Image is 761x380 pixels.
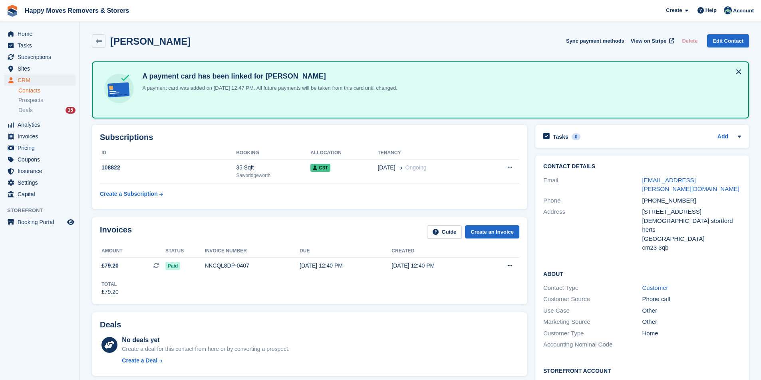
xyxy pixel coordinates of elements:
[4,142,76,154] a: menu
[300,262,391,270] div: [DATE] 12:40 PM
[707,34,749,47] a: Edit Contact
[378,163,395,172] span: [DATE]
[165,262,180,270] span: Paid
[66,217,76,227] a: Preview store
[543,329,642,338] div: Customer Type
[543,270,741,278] h2: About
[6,5,18,17] img: stora-icon-8386f47178a22dfd0bd8f6a31ec36ba5ce8667c1dd55bd0f319d3a0aa187defe.svg
[4,40,76,51] a: menu
[122,345,289,353] div: Create a deal for this contact from here or by converting a prospect.
[465,225,519,238] a: Create an Invoice
[101,281,119,288] div: Total
[310,147,378,159] th: Allocation
[100,187,163,201] a: Create a Subscription
[391,245,483,258] th: Created
[642,329,741,338] div: Home
[543,317,642,327] div: Marketing Source
[18,96,43,104] span: Prospects
[717,132,728,142] a: Add
[566,34,624,47] button: Sync payment methods
[427,225,462,238] a: Guide
[100,245,165,258] th: Amount
[18,106,76,114] a: Deals 15
[4,51,76,63] a: menu
[100,190,158,198] div: Create a Subscription
[405,164,427,171] span: Ongoing
[642,317,741,327] div: Other
[642,196,741,205] div: [PHONE_NUMBER]
[642,284,668,291] a: Customer
[22,4,132,17] a: Happy Moves Removers & Storers
[733,7,754,15] span: Account
[100,147,236,159] th: ID
[666,6,682,14] span: Create
[543,196,642,205] div: Phone
[543,340,642,349] div: Accounting Nominal Code
[236,163,310,172] div: 35 Sqft
[110,36,191,47] h2: [PERSON_NAME]
[391,262,483,270] div: [DATE] 12:40 PM
[18,75,66,86] span: CRM
[18,28,66,39] span: Home
[642,234,741,244] div: [GEOGRAPHIC_DATA]
[705,6,717,14] span: Help
[642,225,741,234] div: herts
[122,356,157,365] div: Create a Deal
[139,72,397,81] h4: A payment card has been linked for [PERSON_NAME]
[4,189,76,200] a: menu
[724,6,732,14] img: Admin
[165,245,205,258] th: Status
[631,37,666,45] span: View on Stripe
[628,34,676,47] a: View on Stripe
[18,154,66,165] span: Coupons
[4,119,76,130] a: menu
[4,75,76,86] a: menu
[4,217,76,228] a: menu
[18,87,76,95] a: Contacts
[101,262,119,270] span: £79.20
[122,335,289,345] div: No deals yet
[100,225,132,238] h2: Invoices
[553,133,568,140] h2: Tasks
[18,51,66,63] span: Subscriptions
[7,207,79,215] span: Storefront
[310,164,330,172] span: C3T
[4,177,76,188] a: menu
[543,207,642,252] div: Address
[378,147,483,159] th: Tenancy
[18,189,66,200] span: Capital
[543,163,741,170] h2: Contact Details
[572,133,581,140] div: 0
[642,295,741,304] div: Phone call
[18,106,33,114] span: Deals
[642,217,741,226] div: [DEMOGRAPHIC_DATA] stortford
[300,245,391,258] th: Due
[101,288,119,296] div: £79.20
[543,295,642,304] div: Customer Source
[642,306,741,315] div: Other
[4,28,76,39] a: menu
[18,40,66,51] span: Tasks
[642,207,741,217] div: [STREET_ADDRESS]
[4,154,76,165] a: menu
[18,142,66,154] span: Pricing
[4,165,76,177] a: menu
[642,243,741,252] div: cm23 3qb
[4,63,76,74] a: menu
[18,63,66,74] span: Sites
[4,131,76,142] a: menu
[18,177,66,188] span: Settings
[543,284,642,293] div: Contact Type
[679,34,701,47] button: Delete
[543,366,741,374] h2: Storefront Account
[18,96,76,104] a: Prospects
[543,176,642,194] div: Email
[18,119,66,130] span: Analytics
[18,165,66,177] span: Insurance
[18,131,66,142] span: Invoices
[122,356,289,365] a: Create a Deal
[543,306,642,315] div: Use Case
[205,245,300,258] th: Invoice number
[102,72,136,105] img: card-linked-ebf98d0992dc2aeb22e95c0e3c79077019eb2392cfd83c6a337811c24bc77127.svg
[642,177,739,193] a: [EMAIL_ADDRESS][PERSON_NAME][DOMAIN_NAME]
